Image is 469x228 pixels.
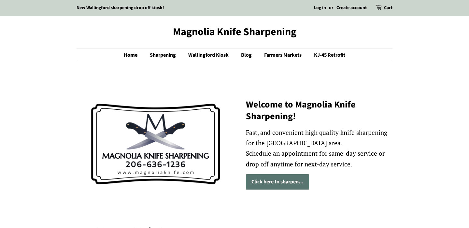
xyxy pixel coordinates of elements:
a: Log in [314,5,326,11]
a: New Wallingford sharpening drop off kiosk! [77,5,164,11]
a: Farmers Markets [259,49,308,62]
h2: Welcome to Magnolia Knife Sharpening! [246,99,392,122]
a: Home [124,49,144,62]
a: Sharpening [145,49,182,62]
a: Wallingford Kiosk [183,49,235,62]
a: KJ-45 Retrofit [309,49,345,62]
a: Create account [336,5,367,11]
p: Fast, and convenient high quality knife sharpening for the [GEOGRAPHIC_DATA] area. Schedule an ap... [246,127,392,169]
a: Cart [384,4,392,12]
a: Click here to sharpen... [246,174,309,190]
a: Magnolia Knife Sharpening [77,26,392,38]
li: or [329,4,334,12]
a: Blog [236,49,258,62]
